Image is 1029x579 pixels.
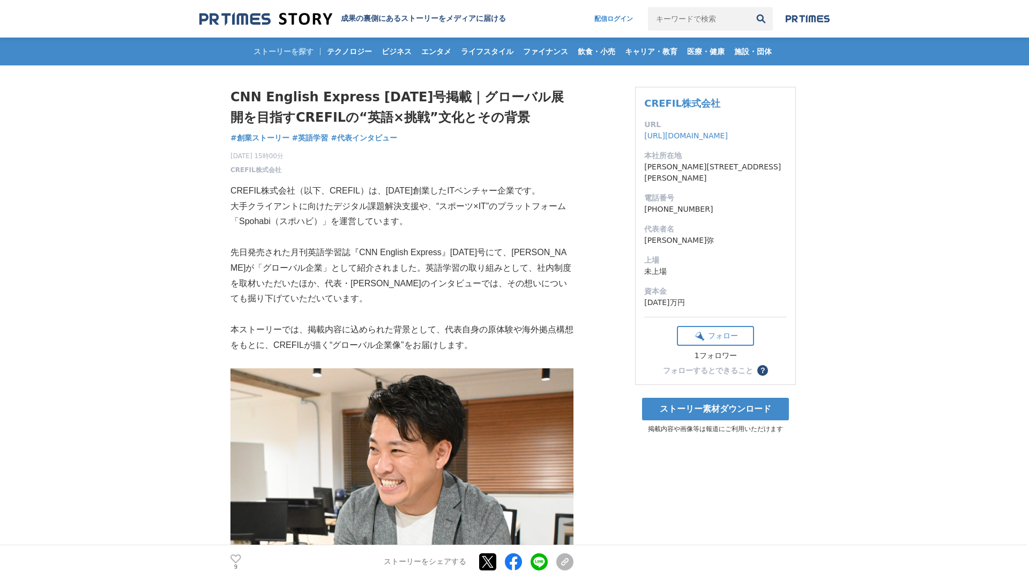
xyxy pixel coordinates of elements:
[417,47,456,56] span: エンタメ
[644,204,787,215] dd: [PHONE_NUMBER]
[230,245,573,307] p: 先日発売された月刊英語学習誌『CNN English Express』[DATE]号にて、[PERSON_NAME]が「グローバル企業」として紹介されました。英語学習の取り組みとして、社内制度を...
[457,47,518,56] span: ライフスタイル
[417,38,456,65] a: エンタメ
[621,47,682,56] span: キャリア・教育
[677,351,754,361] div: 1フォロワー
[642,398,789,420] a: ストーリー素材ダウンロード
[323,47,376,56] span: テクノロジー
[230,165,281,175] a: CREFIL株式会社
[648,7,749,31] input: キーワードで検索
[683,38,729,65] a: 医療・健康
[759,367,766,374] span: ？
[683,47,729,56] span: 医療・健康
[644,131,728,140] a: [URL][DOMAIN_NAME]
[644,255,787,266] dt: 上場
[644,150,787,161] dt: 本社所在地
[384,558,466,567] p: ストーリーをシェアする
[377,38,416,65] a: ビジネス
[730,38,776,65] a: 施設・団体
[644,98,720,109] a: CREFIL株式会社
[584,7,644,31] a: 配信ログイン
[677,326,754,346] button: フォロー
[230,183,573,199] p: CREFIL株式会社（以下、CREFIL）は、[DATE]創業したITベンチャー企業です。
[230,199,573,230] p: 大手クライアントに向けたデジタル課題解決支援や、“スポーツ×IT”のプラットフォーム「Spohabi（スポハビ）」を運営しています。
[519,38,572,65] a: ファイナンス
[292,132,329,144] a: #英語学習
[663,367,753,374] div: フォローするとできること
[644,119,787,130] dt: URL
[644,192,787,204] dt: 電話番号
[644,266,787,277] dd: 未上場
[635,425,796,434] p: 掲載内容や画像等は報道にご利用いただけます
[644,286,787,297] dt: 資本金
[199,12,332,26] img: 成果の裏側にあるストーリーをメディアに届ける
[573,47,620,56] span: 飲食・小売
[230,565,241,570] p: 9
[230,87,573,128] h1: CNN English Express [DATE]号掲載｜グローバル展開を目指すCREFILの“英語×挑戦”文化とその背景
[377,47,416,56] span: ビジネス
[457,38,518,65] a: ライフスタイル
[644,224,787,235] dt: 代表者名
[519,47,572,56] span: ファイナンス
[323,38,376,65] a: テクノロジー
[573,38,620,65] a: 飲食・小売
[292,133,329,143] span: #英語学習
[757,365,768,376] button: ？
[230,151,284,161] span: [DATE] 15時00分
[749,7,773,31] button: 検索
[786,14,830,23] img: prtimes
[230,322,573,353] p: 本ストーリーでは、掲載内容に込められた背景として、代表自身の原体験や海外拠点構想をもとに、CREFILが描く“グローバル企業像”をお届けします。
[199,12,506,26] a: 成果の裏側にあるストーリーをメディアに届ける 成果の裏側にあるストーリーをメディアに届ける
[644,235,787,246] dd: [PERSON_NAME]弥
[644,161,787,184] dd: [PERSON_NAME][STREET_ADDRESS][PERSON_NAME]
[341,14,506,24] h2: 成果の裏側にあるストーリーをメディアに届ける
[230,133,289,143] span: #創業ストーリー
[644,297,787,308] dd: [DATE]万円
[730,47,776,56] span: 施設・団体
[621,38,682,65] a: キャリア・教育
[331,133,397,143] span: #代表インタビュー
[331,132,397,144] a: #代表インタビュー
[230,132,289,144] a: #創業ストーリー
